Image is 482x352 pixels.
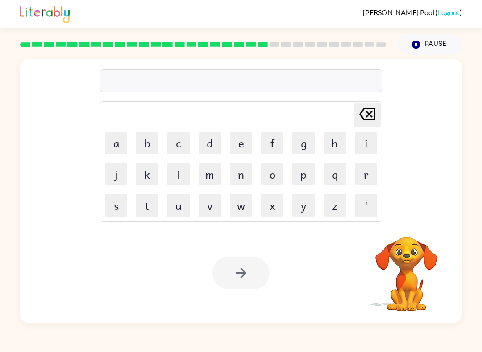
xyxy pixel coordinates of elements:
[362,223,451,312] video: Your browser must support playing .mp4 files to use Literably. Please try using another browser.
[292,163,315,185] button: p
[355,132,377,154] button: i
[105,194,127,217] button: s
[438,8,460,16] a: Logout
[355,194,377,217] button: '
[292,194,315,217] button: y
[136,194,158,217] button: t
[324,163,346,185] button: q
[230,194,252,217] button: w
[167,194,190,217] button: u
[199,132,221,154] button: d
[397,34,462,55] button: Pause
[261,132,283,154] button: f
[199,194,221,217] button: v
[105,163,127,185] button: j
[167,163,190,185] button: l
[136,163,158,185] button: k
[230,163,252,185] button: n
[105,132,127,154] button: a
[292,132,315,154] button: g
[167,132,190,154] button: c
[230,132,252,154] button: e
[324,132,346,154] button: h
[261,163,283,185] button: o
[355,163,377,185] button: r
[199,163,221,185] button: m
[261,194,283,217] button: x
[136,132,158,154] button: b
[363,8,462,16] div: ( )
[324,194,346,217] button: z
[20,4,70,23] img: Literably
[363,8,436,16] span: [PERSON_NAME] Pool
